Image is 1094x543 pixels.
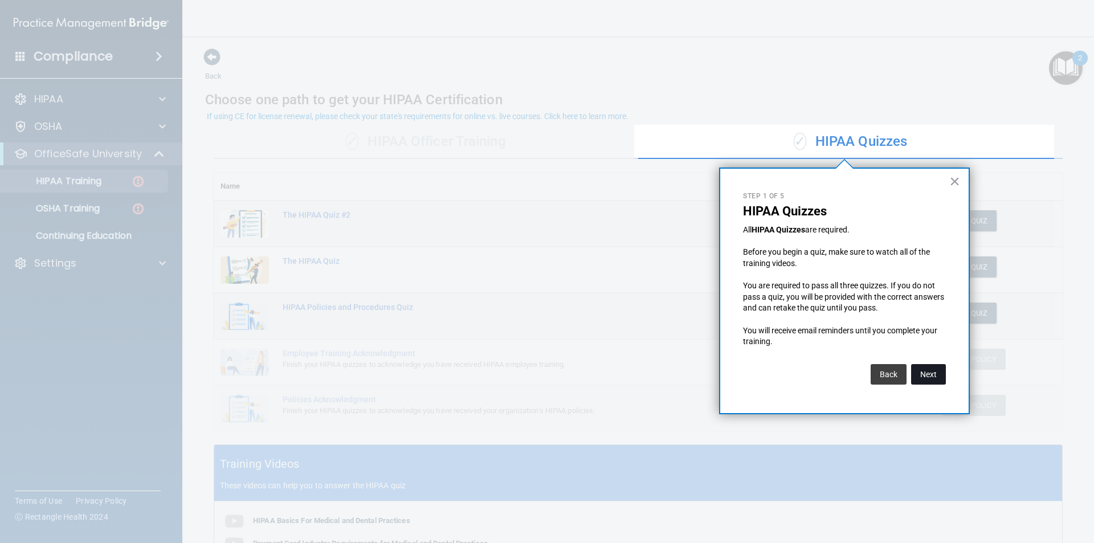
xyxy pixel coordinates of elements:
button: Back [871,364,907,385]
button: Close [949,172,960,190]
p: Step 1 of 5 [743,191,946,201]
p: HIPAA Quizzes [743,204,946,219]
span: All [743,225,752,234]
button: Next [911,364,946,385]
span: are required. [805,225,850,234]
strong: HIPAA Quizzes [752,225,805,234]
p: You will receive email reminders until you complete your training. [743,325,946,348]
p: You are required to pass all three quizzes. If you do not pass a quiz, you will be provided with ... [743,280,946,314]
span: ✓ [794,133,806,150]
p: Before you begin a quiz, make sure to watch all of the training videos. [743,247,946,269]
div: HIPAA Quizzes [638,125,1063,159]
